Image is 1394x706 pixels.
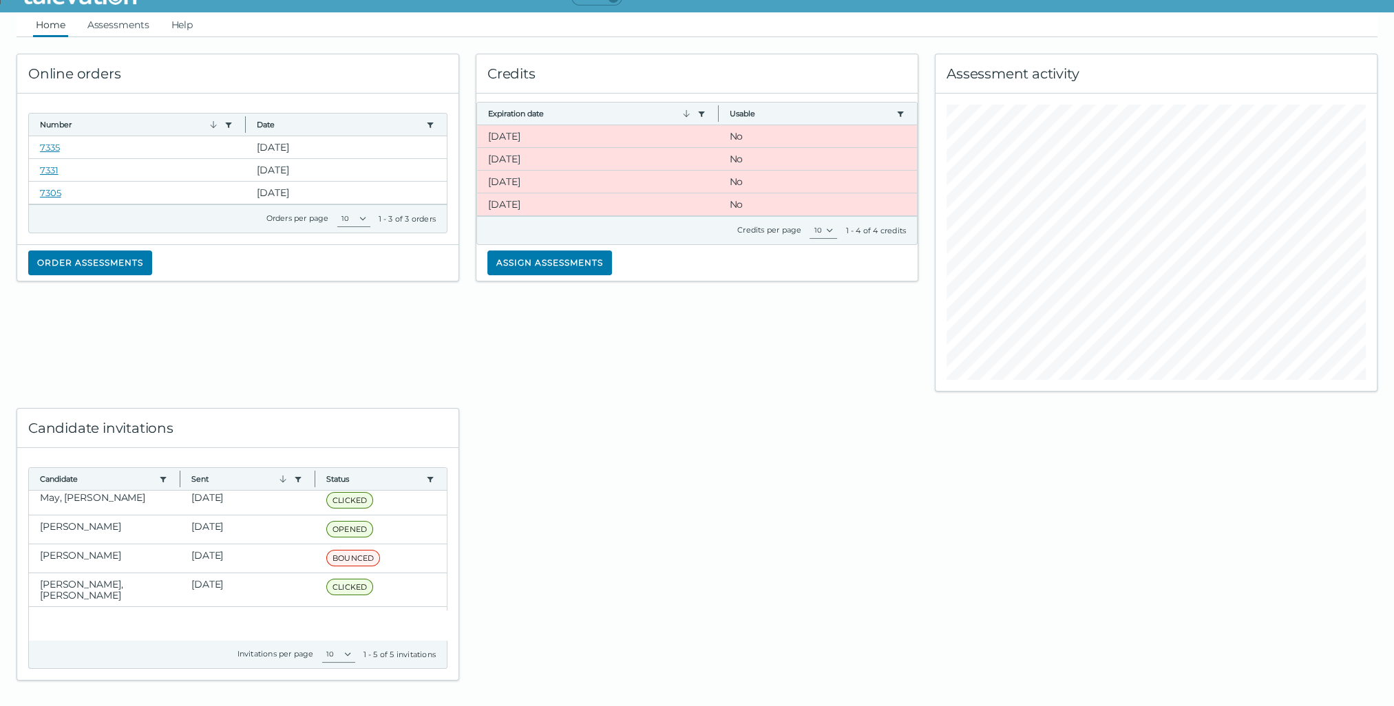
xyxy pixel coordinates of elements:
[180,486,315,515] clr-dg-cell: [DATE]
[40,142,60,153] a: 7335
[719,148,918,170] clr-dg-cell: No
[28,250,152,275] button: Order assessments
[180,544,315,573] clr-dg-cell: [DATE]
[326,521,373,537] span: OPENED
[476,54,918,94] div: Credits
[17,409,458,448] div: Candidate invitations
[719,125,918,147] clr-dg-cell: No
[477,148,719,170] clr-dg-cell: [DATE]
[169,12,196,37] a: Help
[714,98,723,128] button: Column resize handle
[17,54,458,94] div: Online orders
[326,473,421,484] button: Status
[241,109,250,139] button: Column resize handle
[85,12,152,37] a: Assessments
[29,544,180,573] clr-dg-cell: [PERSON_NAME]
[266,213,329,223] label: Orders per page
[477,171,719,193] clr-dg-cell: [DATE]
[237,649,314,659] label: Invitations per page
[488,108,692,119] button: Expiration date
[33,12,68,37] a: Home
[737,225,801,235] label: Credits per page
[326,550,380,566] span: BOUNCED
[719,171,918,193] clr-dg-cell: No
[29,515,180,544] clr-dg-cell: [PERSON_NAME]
[326,579,373,595] span: CLICKED
[730,108,891,119] button: Usable
[477,193,719,215] clr-dg-cell: [DATE]
[477,125,719,147] clr-dg-cell: [DATE]
[176,464,184,493] button: Column resize handle
[180,515,315,544] clr-dg-cell: [DATE]
[40,119,219,130] button: Number
[29,486,180,515] clr-dg-cell: May, [PERSON_NAME]
[40,164,59,175] a: 7331
[40,187,61,198] a: 7305
[363,649,436,660] div: 1 - 5 of 5 invitations
[326,492,373,509] span: CLICKED
[180,573,315,606] clr-dg-cell: [DATE]
[310,464,319,493] button: Column resize handle
[845,225,906,236] div: 1 - 4 of 4 credits
[40,473,154,484] button: Candidate
[246,182,447,204] clr-dg-cell: [DATE]
[246,136,447,158] clr-dg-cell: [DATE]
[487,250,612,275] button: Assign assessments
[29,573,180,606] clr-dg-cell: [PERSON_NAME], [PERSON_NAME]
[936,54,1377,94] div: Assessment activity
[379,213,436,224] div: 1 - 3 of 3 orders
[719,193,918,215] clr-dg-cell: No
[246,159,447,181] clr-dg-cell: [DATE]
[191,473,288,484] button: Sent
[257,119,421,130] button: Date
